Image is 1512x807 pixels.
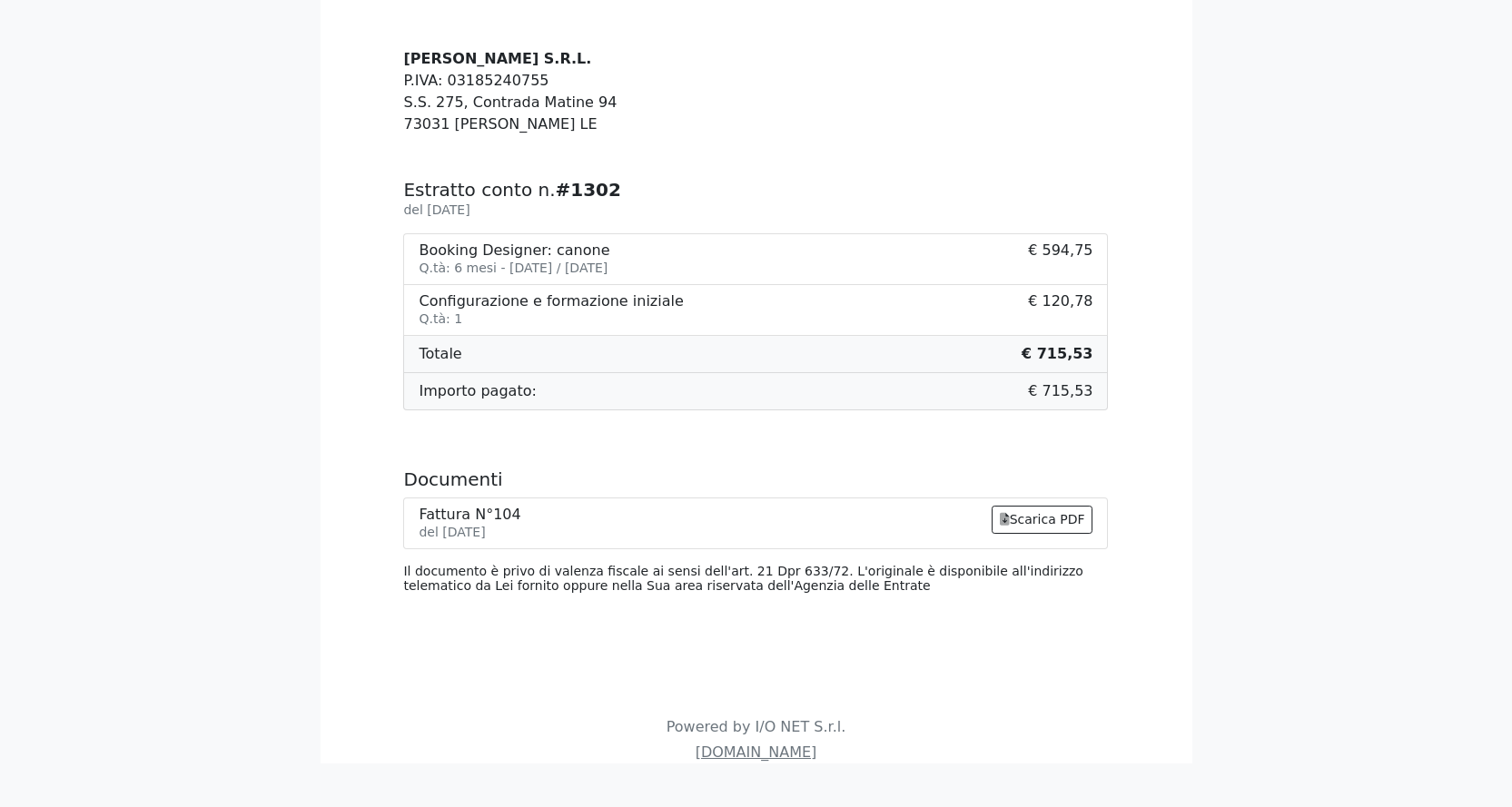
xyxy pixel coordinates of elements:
[1028,241,1092,277] span: € 594,75
[556,179,621,201] b: #1302
[403,48,1108,135] address: P.IVA: 03185240755 S.S. 275, Contrada Matine 94 73031 [PERSON_NAME] LE
[992,506,1093,534] a: Scarica PDF
[696,743,817,761] a: [DOMAIN_NAME]
[1028,292,1092,328] span: € 120,78
[419,525,485,539] small: del [DATE]
[419,311,462,326] small: Q.tà: 1
[419,261,608,275] small: Q.tà: 6 mesi - [DATE] / [DATE]
[403,564,1082,593] small: Il documento è privo di valenza fiscale ai sensi dell'art. 21 Dpr 633/72. L'originale è disponibi...
[419,343,461,365] span: Totale
[419,292,683,310] div: Configurazione e formazione iniziale
[403,202,469,217] small: del [DATE]
[331,716,1181,738] p: Powered by I/O NET S.r.l.
[419,241,609,259] div: Booking Designer: canone
[403,468,1108,490] h5: Documenti
[1022,345,1092,362] b: € 715,53
[403,50,591,67] strong: [PERSON_NAME] S.R.L.
[419,380,536,402] span: Importo pagato:
[419,506,520,523] div: Fattura N°104
[1028,380,1092,402] span: € 715,53
[403,179,1108,201] h5: Estratto conto n.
